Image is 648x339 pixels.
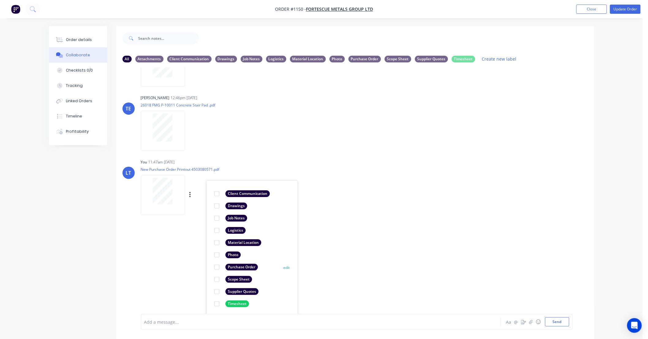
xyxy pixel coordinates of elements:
div: 11:47am [DATE] [149,159,175,165]
div: Timesheet [452,56,475,62]
div: Photo [225,251,241,258]
div: All [122,56,132,62]
div: LT [126,169,131,177]
button: Order details [49,32,107,47]
div: Supplier Quotes [415,56,448,62]
div: Job Notes [225,215,247,222]
div: Scope Sheet [385,56,411,62]
button: Linked Orders [49,93,107,109]
div: Open Intercom Messenger [627,318,642,333]
p: 26018 FMG P-10011 Concrete Stair Pad .pdf [141,102,216,108]
button: ☺ [535,318,542,326]
div: [PERSON_NAME] [141,95,170,101]
button: Create new label [479,55,520,63]
div: Client Communication [167,56,212,62]
div: Purchase Order [348,56,381,62]
div: Profitability [66,129,89,134]
div: Job Notes [241,56,262,62]
div: Photo [330,56,345,62]
div: Timesheet [225,300,249,307]
button: Collaborate [49,47,107,63]
button: Send [545,317,569,326]
div: TE [126,105,131,112]
span: Order #1150 - [275,6,306,12]
p: New Purchase Order Printout 4503080571.pdf [141,167,253,172]
div: Material Location [225,239,261,246]
div: Attachments [135,56,164,62]
div: Purchase Order [225,264,258,270]
div: Collaborate [66,52,90,58]
input: Search notes... [138,32,199,44]
img: Factory [11,5,20,14]
div: Material Location [290,56,326,62]
div: Order details [66,37,92,43]
div: Logistics [266,56,286,62]
a: FORTESCUE METALS GROUP LTD [306,6,373,12]
button: Aa [505,318,513,326]
div: Checklists 0/0 [66,68,93,73]
div: Drawings [215,56,237,62]
div: Scope Sheet [225,276,252,283]
div: Tracking [66,83,83,88]
div: Timeline [66,114,82,119]
div: Logistics [225,227,246,234]
div: Supplier Quotes [225,288,258,295]
button: Checklists 0/0 [49,63,107,78]
button: Tracking [49,78,107,93]
button: Timeline [49,109,107,124]
div: Linked Orders [66,98,92,104]
div: Client Communication [225,190,270,197]
button: Profitability [49,124,107,139]
button: Update Order [610,5,641,14]
div: You [141,159,147,165]
div: Drawings [225,203,247,209]
button: Close [576,5,607,14]
button: @ [513,318,520,326]
div: 12:46pm [DATE] [171,95,198,101]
